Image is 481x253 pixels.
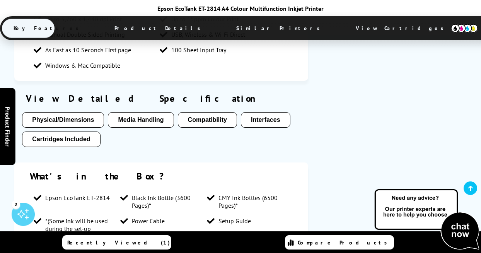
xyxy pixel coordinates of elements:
[451,24,478,32] img: cmyk-icon.svg
[4,107,12,147] span: Product Finder
[45,62,120,69] span: Windows & Mac Compatible
[241,112,290,128] button: Interfaces
[22,112,104,128] button: Physical/Dimensions
[132,217,165,225] span: Power Cable
[12,200,20,209] div: 2
[45,46,131,54] span: As Fast as 10 Seconds First page
[285,235,394,250] a: Compare Products
[132,194,199,209] span: Black Ink Bottle (3600 Pages)*
[218,194,286,209] span: CMY Ink Bottles (6500 Pages)*
[178,112,237,128] button: Compatibility
[30,170,293,182] div: What's in the Box?
[344,18,462,38] span: View Cartridges
[62,235,171,250] a: Recently Viewed (1)
[67,239,170,246] span: Recently Viewed (1)
[108,112,174,128] button: Media Handling
[22,132,100,147] button: Cartridges Included
[2,19,94,38] span: Key Features
[298,239,391,246] span: Compare Products
[373,188,481,251] img: Open Live Chat window
[45,194,110,202] span: Epson EcoTank ET-2814
[22,92,300,104] div: View Detailed Specification
[225,19,336,38] span: Similar Printers
[218,217,251,225] span: Setup Guide
[103,19,216,38] span: Product Details
[171,46,226,54] span: 100 Sheet Input Tray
